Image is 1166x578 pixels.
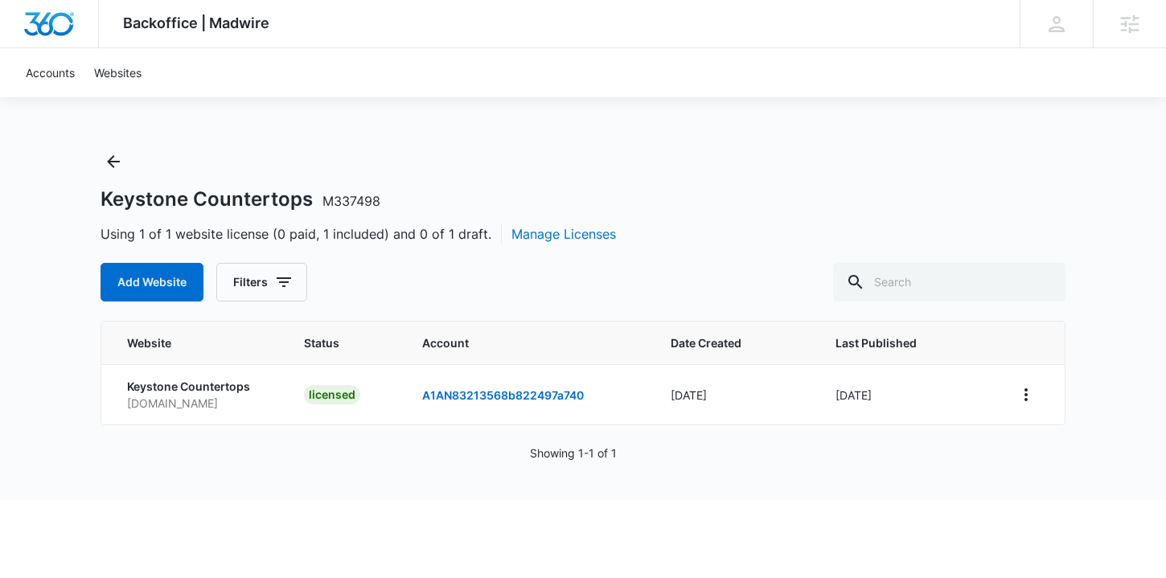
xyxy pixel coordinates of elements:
span: Website [127,334,242,351]
p: Keystone Countertops [127,378,265,395]
button: Add Website [101,263,203,301]
td: [DATE] [651,364,816,424]
span: Status [304,334,384,351]
a: Websites [84,48,151,97]
div: licensed [304,385,360,404]
span: Account [422,334,632,351]
p: Showing 1-1 of 1 [530,445,617,461]
input: Search [833,263,1065,301]
button: View More [1013,382,1039,408]
span: M337498 [322,193,380,209]
span: Last Published [835,334,951,351]
p: [DOMAIN_NAME] [127,395,265,412]
span: Date Created [671,334,774,351]
button: Filters [216,263,307,301]
span: Backoffice | Madwire [123,14,269,31]
button: Back [101,149,126,174]
h1: Keystone Countertops [101,187,380,211]
a: Accounts [16,48,84,97]
button: Manage Licenses [511,224,616,244]
td: [DATE] [816,364,994,424]
a: A1AN83213568b822497a740 [422,388,584,402]
span: Using 1 of 1 website license (0 paid, 1 included) and 0 of 1 draft. [101,224,616,244]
